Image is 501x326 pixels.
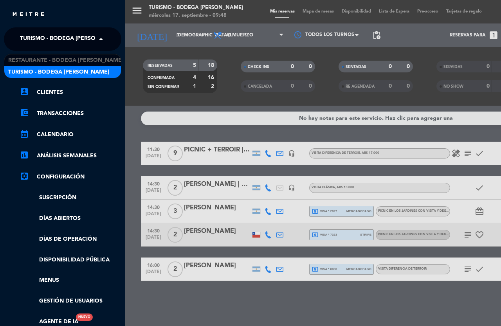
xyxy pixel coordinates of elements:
a: Días abiertos [20,214,121,223]
i: account_balance_wallet [20,108,29,117]
a: Días de Operación [20,235,121,244]
a: account_boxClientes [20,88,121,97]
i: settings_applications [20,171,29,181]
a: calendar_monthCalendario [20,130,121,139]
a: account_balance_walletTransacciones [20,109,121,118]
img: MEITRE [12,12,45,18]
span: Turismo - Bodega [PERSON_NAME] [20,31,121,47]
span: Turismo - Bodega [PERSON_NAME] [8,68,109,77]
i: calendar_month [20,129,29,139]
span: Restaurante - Bodega [PERSON_NAME] [8,56,123,65]
a: Suscripción [20,193,121,202]
a: assessmentANÁLISIS SEMANALES [20,151,121,160]
i: assessment [20,150,29,160]
a: Disponibilidad pública [20,256,121,265]
a: Gestión de usuarios [20,297,121,306]
div: Nuevo [76,313,93,321]
i: account_box [20,87,29,96]
a: Menus [20,276,121,285]
a: Configuración [20,172,121,182]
